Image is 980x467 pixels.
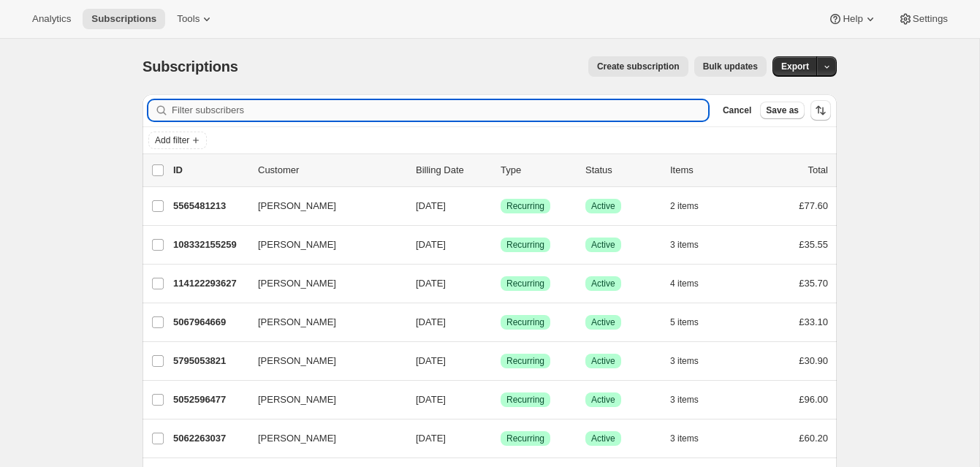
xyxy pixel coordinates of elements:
span: Add filter [155,134,189,146]
div: 108332155259[PERSON_NAME][DATE]SuccessRecurringSuccessActive3 items£35.55 [173,235,828,255]
p: ID [173,163,246,178]
span: £30.90 [799,355,828,366]
span: Settings [913,13,948,25]
button: [PERSON_NAME] [249,388,395,411]
span: 3 items [670,239,699,251]
button: Analytics [23,9,80,29]
span: 3 items [670,433,699,444]
p: 108332155259 [173,238,246,252]
span: [DATE] [416,355,446,366]
button: [PERSON_NAME] [249,311,395,334]
button: [PERSON_NAME] [249,233,395,257]
span: Export [781,61,809,72]
div: 5067964669[PERSON_NAME][DATE]SuccessRecurringSuccessActive5 items£33.10 [173,312,828,333]
span: Recurring [506,278,544,289]
p: Total [808,163,828,178]
span: Active [591,394,615,406]
span: Help [843,13,862,25]
span: Save as [766,105,799,116]
button: Sort the results [810,100,831,121]
span: Active [591,200,615,212]
button: 2 items [670,196,715,216]
span: Recurring [506,316,544,328]
button: Bulk updates [694,56,767,77]
p: Customer [258,163,404,178]
span: Create subscription [597,61,680,72]
span: [DATE] [416,239,446,250]
span: [PERSON_NAME] [258,315,336,330]
span: [PERSON_NAME] [258,392,336,407]
button: Settings [889,9,957,29]
span: [PERSON_NAME] [258,276,336,291]
button: [PERSON_NAME] [249,349,395,373]
span: Active [591,239,615,251]
button: 5 items [670,312,715,333]
div: 5565481213[PERSON_NAME][DATE]SuccessRecurringSuccessActive2 items£77.60 [173,196,828,216]
span: [PERSON_NAME] [258,199,336,213]
p: 5565481213 [173,199,246,213]
span: £35.55 [799,239,828,250]
button: 4 items [670,273,715,294]
span: £60.20 [799,433,828,444]
button: Tools [168,9,223,29]
div: IDCustomerBilling DateTypeStatusItemsTotal [173,163,828,178]
button: [PERSON_NAME] [249,427,395,450]
button: [PERSON_NAME] [249,194,395,218]
button: Create subscription [588,56,688,77]
span: Recurring [506,355,544,367]
div: 5052596477[PERSON_NAME][DATE]SuccessRecurringSuccessActive3 items£96.00 [173,390,828,410]
button: Help [819,9,886,29]
div: 5795053821[PERSON_NAME][DATE]SuccessRecurringSuccessActive3 items£30.90 [173,351,828,371]
span: [DATE] [416,316,446,327]
span: £35.70 [799,278,828,289]
span: Active [591,278,615,289]
span: £96.00 [799,394,828,405]
span: Cancel [723,105,751,116]
button: 3 items [670,390,715,410]
span: Subscriptions [143,58,238,75]
button: Add filter [148,132,207,149]
p: 114122293627 [173,276,246,291]
div: Items [670,163,743,178]
span: Active [591,433,615,444]
span: [DATE] [416,394,446,405]
span: [PERSON_NAME] [258,238,336,252]
div: Type [501,163,574,178]
span: [PERSON_NAME] [258,431,336,446]
p: Billing Date [416,163,489,178]
button: Cancel [717,102,757,119]
span: £77.60 [799,200,828,211]
span: Active [591,316,615,328]
span: [DATE] [416,433,446,444]
input: Filter subscribers [172,100,708,121]
button: 3 items [670,235,715,255]
button: Save as [760,102,805,119]
button: 3 items [670,428,715,449]
span: Subscriptions [91,13,156,25]
span: Bulk updates [703,61,758,72]
span: Analytics [32,13,71,25]
span: Recurring [506,433,544,444]
p: 5795053821 [173,354,246,368]
span: Recurring [506,394,544,406]
span: [DATE] [416,200,446,211]
div: 114122293627[PERSON_NAME][DATE]SuccessRecurringSuccessActive4 items£35.70 [173,273,828,294]
button: Subscriptions [83,9,165,29]
button: 3 items [670,351,715,371]
span: Active [591,355,615,367]
span: 4 items [670,278,699,289]
span: Recurring [506,200,544,212]
span: 3 items [670,394,699,406]
button: Export [772,56,818,77]
span: £33.10 [799,316,828,327]
span: 3 items [670,355,699,367]
span: Recurring [506,239,544,251]
span: 2 items [670,200,699,212]
button: [PERSON_NAME] [249,272,395,295]
span: [DATE] [416,278,446,289]
p: Status [585,163,658,178]
span: 5 items [670,316,699,328]
div: 5062263037[PERSON_NAME][DATE]SuccessRecurringSuccessActive3 items£60.20 [173,428,828,449]
span: Tools [177,13,200,25]
p: 5052596477 [173,392,246,407]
